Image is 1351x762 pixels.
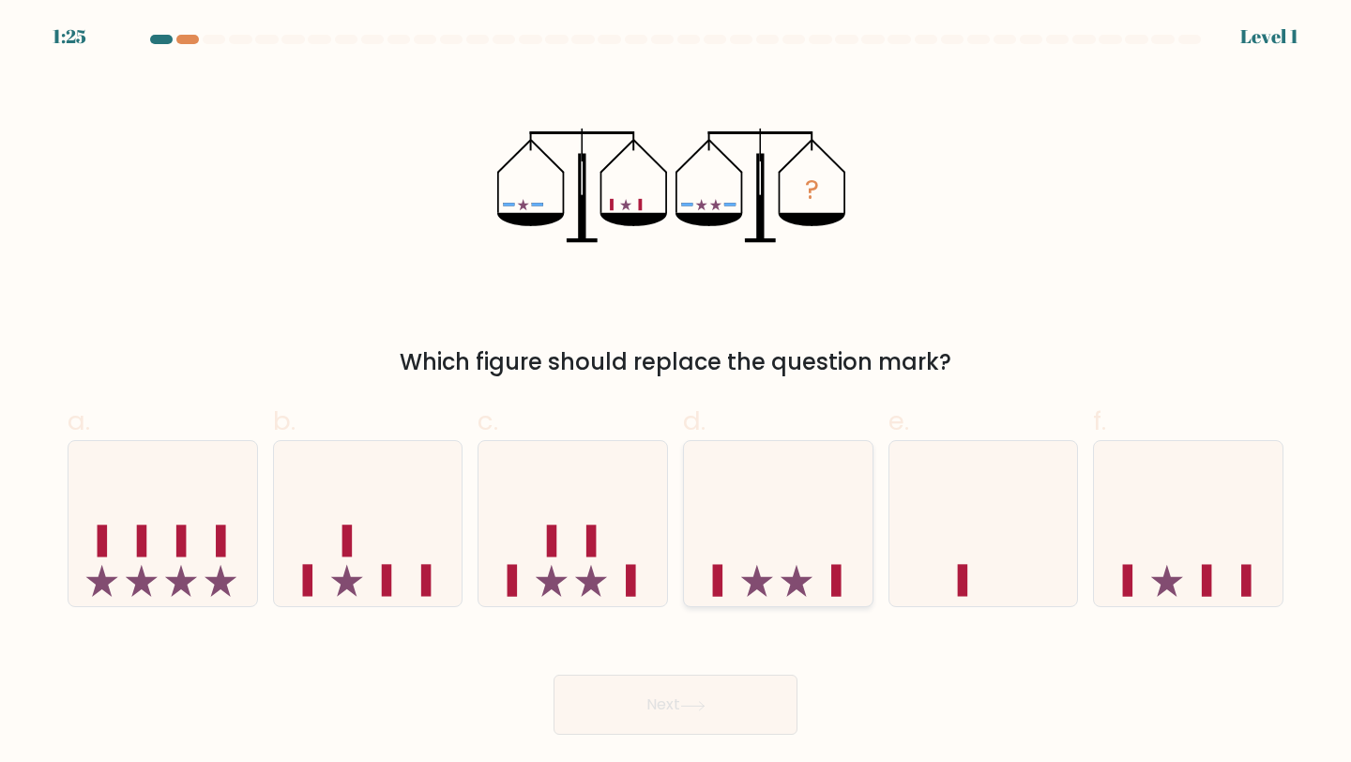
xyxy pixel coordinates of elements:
button: Next [554,675,797,735]
span: a. [68,403,90,439]
tspan: ? [805,171,819,208]
div: Which figure should replace the question mark? [79,345,1272,379]
span: f. [1093,403,1106,439]
div: 1:25 [53,23,86,51]
div: Level 1 [1240,23,1298,51]
span: e. [888,403,909,439]
span: c. [478,403,498,439]
span: b. [273,403,296,439]
span: d. [683,403,706,439]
